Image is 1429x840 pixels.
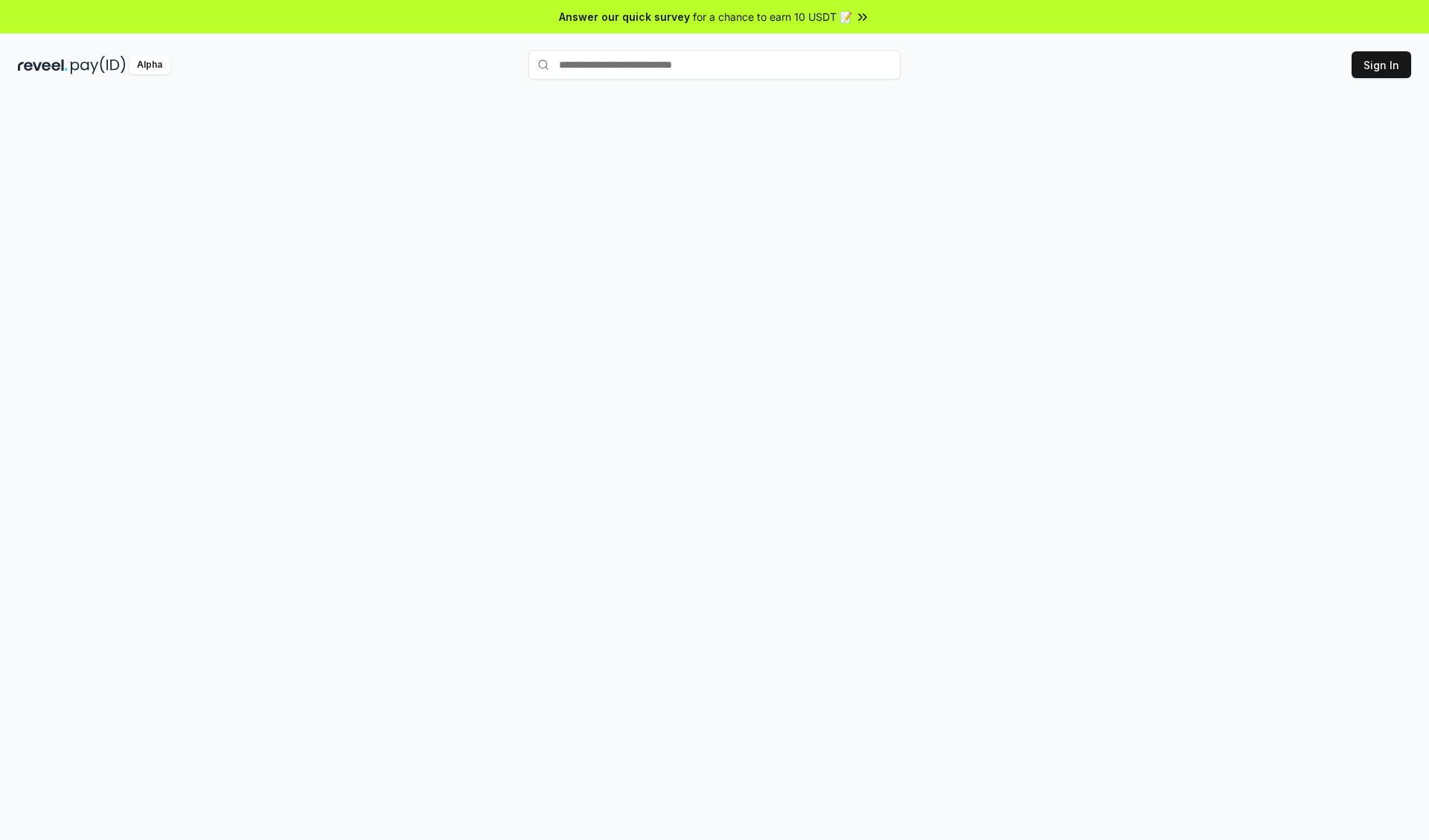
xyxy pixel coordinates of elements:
span: for a chance to earn 10 USDT 📝 [693,9,852,25]
img: pay_id [71,56,126,74]
span: Answer our quick survey [559,9,690,25]
img: reveel_dark [18,56,68,74]
button: Sign In [1352,51,1411,78]
div: Alpha [129,56,170,74]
